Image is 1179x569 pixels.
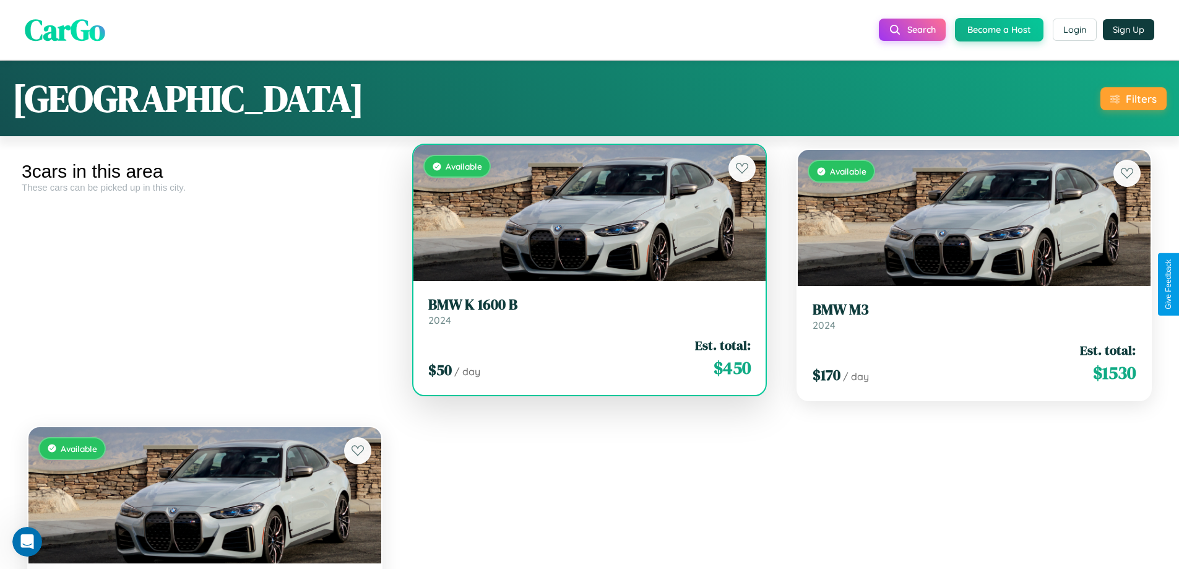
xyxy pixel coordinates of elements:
h3: BMW M3 [813,301,1136,319]
span: $ 1530 [1093,360,1136,385]
span: Available [61,443,97,454]
span: $ 50 [428,360,452,380]
div: Give Feedback [1164,259,1173,310]
span: 2024 [813,319,836,331]
button: Search [879,19,946,41]
button: Become a Host [955,18,1043,41]
a: BMW M32024 [813,301,1136,331]
div: 3 cars in this area [22,161,388,182]
span: CarGo [25,9,105,50]
h1: [GEOGRAPHIC_DATA] [12,73,364,124]
button: Filters [1100,87,1167,110]
div: Filters [1126,92,1157,105]
h3: BMW K 1600 B [428,296,751,314]
span: / day [843,370,869,383]
span: $ 450 [714,355,751,380]
span: / day [454,365,480,378]
span: Est. total: [695,336,751,354]
span: Search [907,24,936,35]
span: 2024 [428,314,451,326]
div: These cars can be picked up in this city. [22,182,388,193]
span: Available [446,161,482,172]
iframe: Intercom live chat [12,527,42,557]
span: $ 170 [813,365,840,385]
span: Est. total: [1080,341,1136,359]
button: Sign Up [1103,19,1154,40]
span: Available [830,166,866,176]
a: BMW K 1600 B2024 [428,296,751,326]
button: Login [1053,19,1097,41]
